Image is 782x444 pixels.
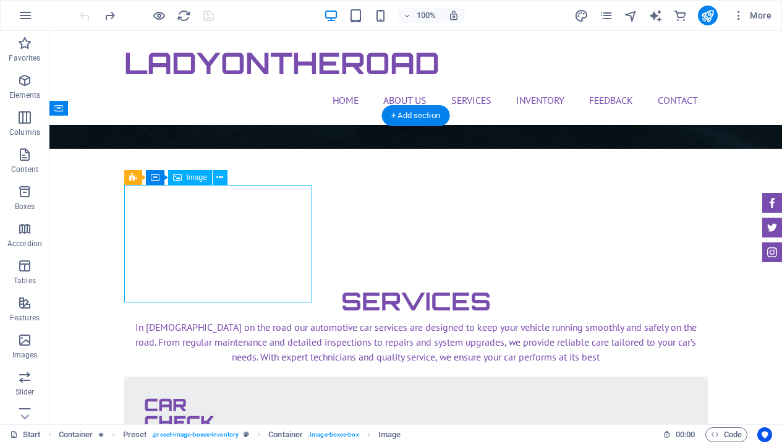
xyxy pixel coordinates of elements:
button: commerce [673,8,688,23]
p: Images [12,350,38,360]
button: pages [599,8,614,23]
p: Columns [9,127,40,137]
i: Pages (Ctrl+Alt+S) [599,9,613,23]
span: Click to select. Double-click to edit [378,427,401,442]
button: publish [698,6,718,25]
p: Favorites [9,53,40,63]
button: 100% [397,8,441,23]
nav: breadcrumb [59,427,401,442]
p: Elements [9,90,41,100]
i: Navigator [624,9,638,23]
i: Publish [700,9,715,23]
div: + Add section [381,105,450,126]
button: navigator [624,8,639,23]
span: Image [187,174,207,181]
p: Slider [15,387,35,397]
p: Content [11,164,38,174]
i: This element is a customizable preset [244,431,249,438]
p: Boxes [15,202,35,211]
i: Element contains an animation [98,431,104,438]
span: Click to select. Double-click to edit [268,427,303,442]
span: . image-boxes-box [308,427,359,442]
p: Features [10,313,40,323]
span: Code [711,427,742,442]
button: Click here to leave preview mode and continue editing [151,8,166,23]
i: Reload page [177,9,191,23]
h6: Session time [663,427,695,442]
i: On resize automatically adjust zoom level to fit chosen device. [448,10,459,21]
span: 00 00 [676,427,695,442]
button: design [574,8,589,23]
i: Redo: Add element (Ctrl+Y, ⌘+Y) [103,9,117,23]
p: Tables [14,276,36,286]
i: AI Writer [648,9,663,23]
button: Code [705,427,747,442]
span: Click to select. Double-click to edit [123,427,147,442]
i: Design (Ctrl+Alt+Y) [574,9,589,23]
i: Commerce [673,9,687,23]
span: : [684,430,686,439]
h6: 100% [416,8,436,23]
button: More [728,6,776,25]
button: Usercentrics [757,427,772,442]
a: Click to cancel selection. Double-click to open Pages [10,427,41,442]
p: Accordion [7,239,42,249]
button: redo [102,8,117,23]
button: text_generator [648,8,663,23]
span: More [733,9,771,22]
button: reload [176,8,191,23]
span: Click to select. Double-click to edit [59,427,93,442]
span: . preset-image-boxes-inventory [151,427,239,442]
